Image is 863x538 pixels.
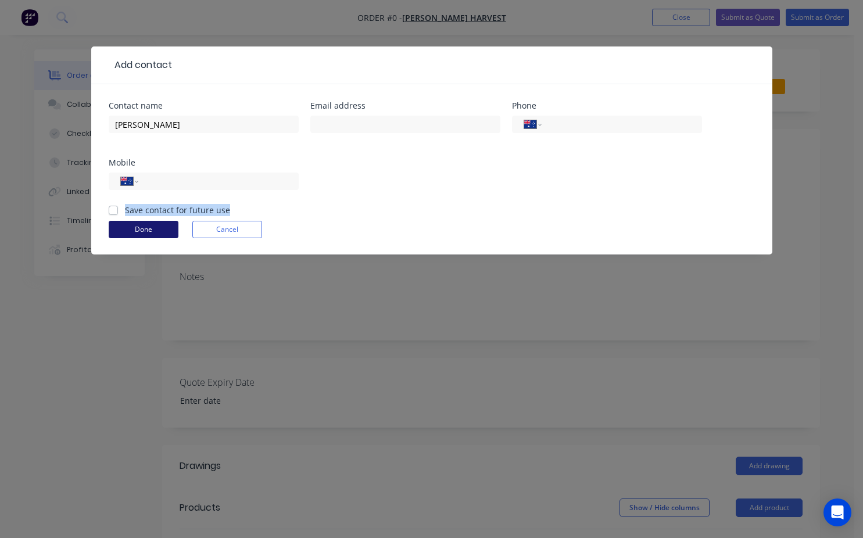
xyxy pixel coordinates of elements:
div: Phone [512,102,702,110]
button: Done [109,221,178,238]
div: Email address [310,102,500,110]
div: Open Intercom Messenger [823,498,851,526]
label: Save contact for future use [125,204,230,216]
button: Cancel [192,221,262,238]
div: Contact name [109,102,299,110]
div: Mobile [109,159,299,167]
div: Add contact [109,58,172,72]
